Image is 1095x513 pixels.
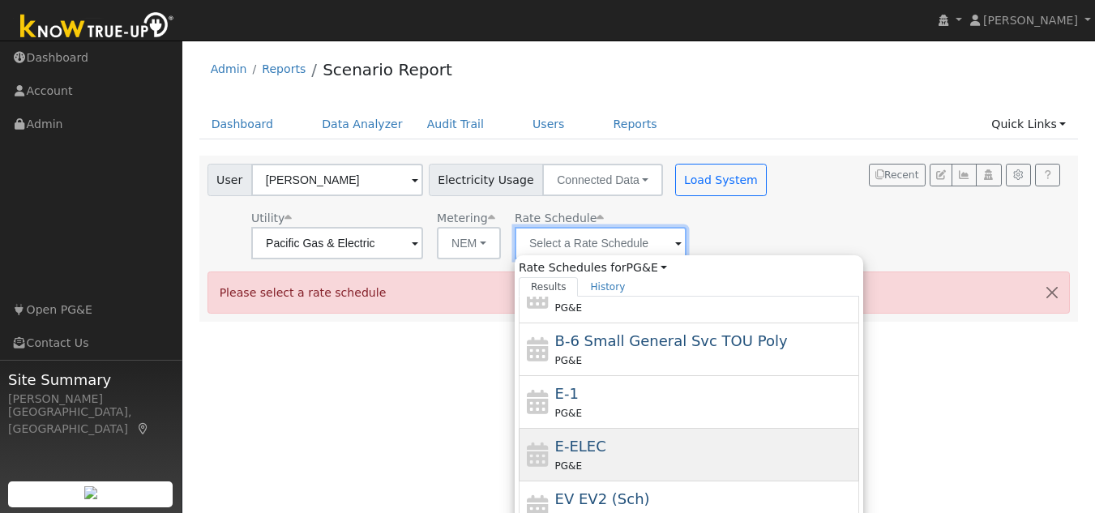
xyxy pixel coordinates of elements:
span: B-10 Medium General Demand Service (Primary Voltage) [555,280,811,297]
a: Help Link [1035,164,1060,186]
span: B-6 Small General Service TOU Poly Phase [555,332,788,349]
a: Audit Trail [415,109,496,139]
span: Site Summary [8,369,173,391]
span: Alias: HEV2A [515,212,604,224]
a: Reports [601,109,669,139]
a: Quick Links [979,109,1078,139]
span: Electric Vehicle EV2 (Sch) [555,490,650,507]
button: Settings [1006,164,1031,186]
button: Edit User [930,164,952,186]
a: PG&E [627,261,668,274]
input: Select a Utility [251,227,423,259]
button: Recent [869,164,926,186]
span: PG&E [555,302,582,314]
span: Electricity Usage [429,164,543,196]
span: Please select a rate schedule [220,286,387,299]
span: PG&E [555,460,582,472]
a: Map [136,422,151,435]
span: PG&E [555,355,582,366]
button: NEM [437,227,501,259]
span: [PERSON_NAME] [983,14,1078,27]
div: [GEOGRAPHIC_DATA], [GEOGRAPHIC_DATA] [8,404,173,438]
img: Know True-Up [12,9,182,45]
input: Select a User [251,164,423,196]
div: Utility [251,210,423,227]
a: History [578,277,637,297]
span: Rate Schedules for [519,259,667,276]
span: E-1 [555,385,579,402]
a: Reports [262,62,306,75]
a: Results [519,277,579,297]
a: Scenario Report [323,60,452,79]
a: Data Analyzer [310,109,415,139]
span: User [207,164,252,196]
a: Dashboard [199,109,286,139]
button: Multi-Series Graph [952,164,977,186]
button: Load System [675,164,768,196]
div: [PERSON_NAME] [8,391,173,408]
span: E-ELEC [555,438,606,455]
div: Metering [437,210,501,227]
img: retrieve [84,486,97,499]
a: Users [520,109,577,139]
button: Close [1035,272,1069,312]
a: Admin [211,62,247,75]
span: PG&E [555,408,582,419]
button: Connected Data [542,164,663,196]
input: Select a Rate Schedule [515,227,687,259]
button: Login As [976,164,1001,186]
